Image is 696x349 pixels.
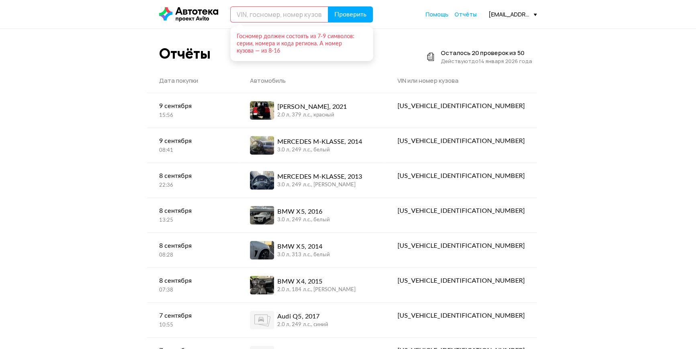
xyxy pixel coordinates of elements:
div: 3.0 л, 249 л.c., белый [277,147,362,154]
a: BMW X4, 20152.0 л, 184 л.c., [PERSON_NAME] [238,268,385,302]
div: 8 сентября [159,241,226,251]
a: 7 сентября10:55 [147,303,238,337]
div: MERCEDES M-KLASSE, 2013 [277,172,362,182]
div: 2.0 л, 184 л.c., [PERSON_NAME] [277,286,355,294]
a: [US_VEHICLE_IDENTIFICATION_NUMBER] [385,198,537,224]
span: Проверить [334,11,366,18]
div: 7 сентября [159,311,226,320]
a: 8 сентября13:25 [147,198,238,232]
div: 10:55 [159,322,226,329]
div: Осталось 20 проверок из 50 [441,49,532,57]
a: [US_VEHICLE_IDENTIFICATION_NUMBER] [385,233,537,259]
div: Госномер должен состоять из 7‑9 символов: серии, номера и кода региона. А номер кузова — из 8‑16 [237,33,365,55]
div: 08:41 [159,147,226,154]
a: BMW X5, 20143.0 л, 313 л.c., белый [238,233,385,267]
a: [US_VEHICLE_IDENTIFICATION_NUMBER] [385,93,537,119]
div: BMW X4, 2015 [277,277,355,286]
a: [US_VEHICLE_IDENTIFICATION_NUMBER] [385,303,537,329]
a: Помощь [426,10,448,18]
a: [PERSON_NAME], 20212.0 л, 379 л.c., красный [238,93,385,128]
div: 3.0 л, 249 л.c., [PERSON_NAME] [277,182,362,189]
a: Audi Q5, 20172.0 л, 249 л.c., синий [238,303,385,337]
div: BMW X5, 2014 [277,242,330,251]
a: [US_VEHICLE_IDENTIFICATION_NUMBER] [385,268,537,294]
a: 9 сентября08:41 [147,128,238,162]
div: [PERSON_NAME], 2021 [277,102,346,112]
div: MERCEDES M-KLASSE, 2014 [277,137,362,147]
div: Автомобиль [250,77,373,85]
div: 2.0 л, 249 л.c., синий [277,321,328,329]
div: [US_VEHICLE_IDENTIFICATION_NUMBER] [397,311,525,320]
div: [US_VEHICLE_IDENTIFICATION_NUMBER] [397,276,525,286]
a: BMW X5, 20163.0 л, 249 л.c., белый [238,198,385,233]
div: Дата покупки [159,77,226,85]
a: 8 сентября07:38 [147,268,238,302]
div: [US_VEHICLE_IDENTIFICATION_NUMBER] [397,101,525,111]
a: 8 сентября08:28 [147,233,238,267]
div: 9 сентября [159,136,226,146]
a: Отчёты [454,10,477,18]
div: VIN или номер кузова [397,77,525,85]
a: MERCEDES M-KLASSE, 20133.0 л, 249 л.c., [PERSON_NAME] [238,163,385,198]
div: 8 сентября [159,276,226,286]
div: Audi Q5, 2017 [277,312,328,321]
div: 3.0 л, 313 л.c., белый [277,251,330,259]
div: Отчёты [159,45,211,62]
div: [US_VEHICLE_IDENTIFICATION_NUMBER] [397,171,525,181]
div: Действуют до 14 января 2026 года [441,57,532,65]
div: 2.0 л, 379 л.c., красный [277,112,346,119]
a: MERCEDES M-KLASSE, 20143.0 л, 249 л.c., белый [238,128,385,163]
div: 08:28 [159,252,226,259]
div: 8 сентября [159,206,226,216]
div: 3.0 л, 249 л.c., белый [277,216,330,224]
a: [US_VEHICLE_IDENTIFICATION_NUMBER] [385,163,537,189]
a: [US_VEHICLE_IDENTIFICATION_NUMBER] [385,128,537,154]
div: [EMAIL_ADDRESS][DOMAIN_NAME] [489,10,537,18]
div: 07:38 [159,287,226,294]
div: [US_VEHICLE_IDENTIFICATION_NUMBER] [397,206,525,216]
button: Проверить [328,6,373,22]
div: 13:25 [159,217,226,224]
input: VIN, госномер, номер кузова [230,6,328,22]
div: [US_VEHICLE_IDENTIFICATION_NUMBER] [397,241,525,251]
div: 22:36 [159,182,226,189]
div: [US_VEHICLE_IDENTIFICATION_NUMBER] [397,136,525,146]
div: 9 сентября [159,101,226,111]
div: 8 сентября [159,171,226,181]
a: 8 сентября22:36 [147,163,238,197]
a: 9 сентября15:56 [147,93,238,127]
div: BMW X5, 2016 [277,207,330,216]
div: 15:56 [159,112,226,119]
